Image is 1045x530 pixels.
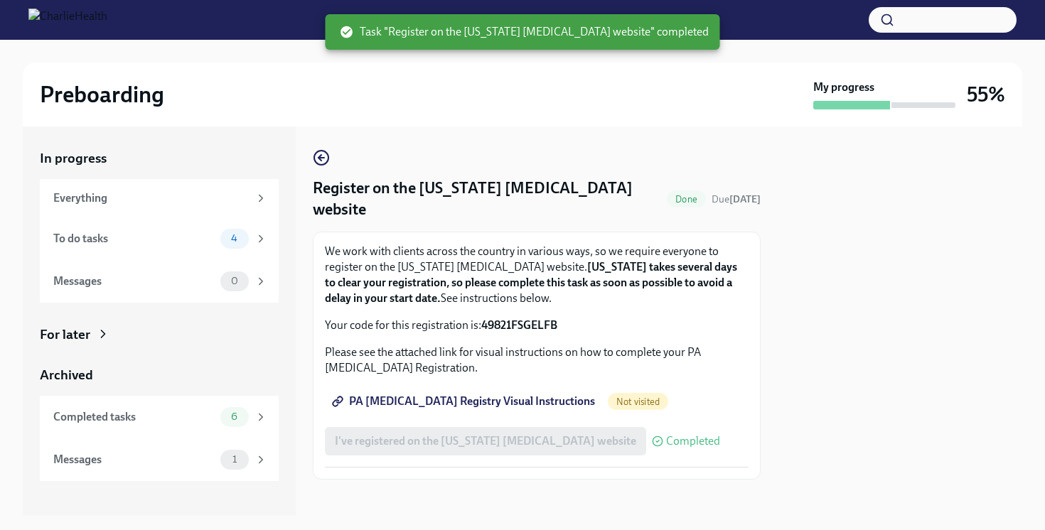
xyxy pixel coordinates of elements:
[325,345,749,376] p: Please see the attached link for visual instructions on how to complete your PA [MEDICAL_DATA] Re...
[53,409,215,425] div: Completed tasks
[729,193,761,205] strong: [DATE]
[813,80,874,95] strong: My progress
[40,438,279,481] a: Messages1
[325,244,749,306] p: We work with clients across the country in various ways, so we require everyone to register on th...
[40,179,279,217] a: Everything
[53,274,215,289] div: Messages
[223,411,246,422] span: 6
[40,80,164,109] h2: Preboarding
[325,318,749,333] p: Your code for this registration is:
[666,436,720,447] span: Completed
[223,276,247,286] span: 0
[223,233,246,244] span: 4
[40,325,90,344] div: For later
[325,387,605,416] a: PA [MEDICAL_DATA] Registry Visual Instructions
[40,366,279,384] a: Archived
[40,149,279,168] a: In progress
[712,193,761,206] span: August 18th, 2025 08:00
[967,82,1005,107] h3: 55%
[40,325,279,344] a: For later
[481,318,557,332] strong: 49821FSGELFB
[40,260,279,303] a: Messages0
[53,452,215,467] div: Messages
[712,193,761,205] span: Due
[224,454,245,465] span: 1
[28,9,107,31] img: CharlieHealth
[335,394,595,409] span: PA [MEDICAL_DATA] Registry Visual Instructions
[667,194,706,205] span: Done
[340,24,709,40] span: Task "Register on the [US_STATE] [MEDICAL_DATA] website" completed
[313,178,661,220] h4: Register on the [US_STATE] [MEDICAL_DATA] website
[325,260,737,305] strong: [US_STATE] takes several days to clear your registration, so please complete this task as soon as...
[40,396,279,438] a: Completed tasks6
[53,231,215,247] div: To do tasks
[608,396,668,407] span: Not visited
[53,190,249,206] div: Everything
[40,217,279,260] a: To do tasks4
